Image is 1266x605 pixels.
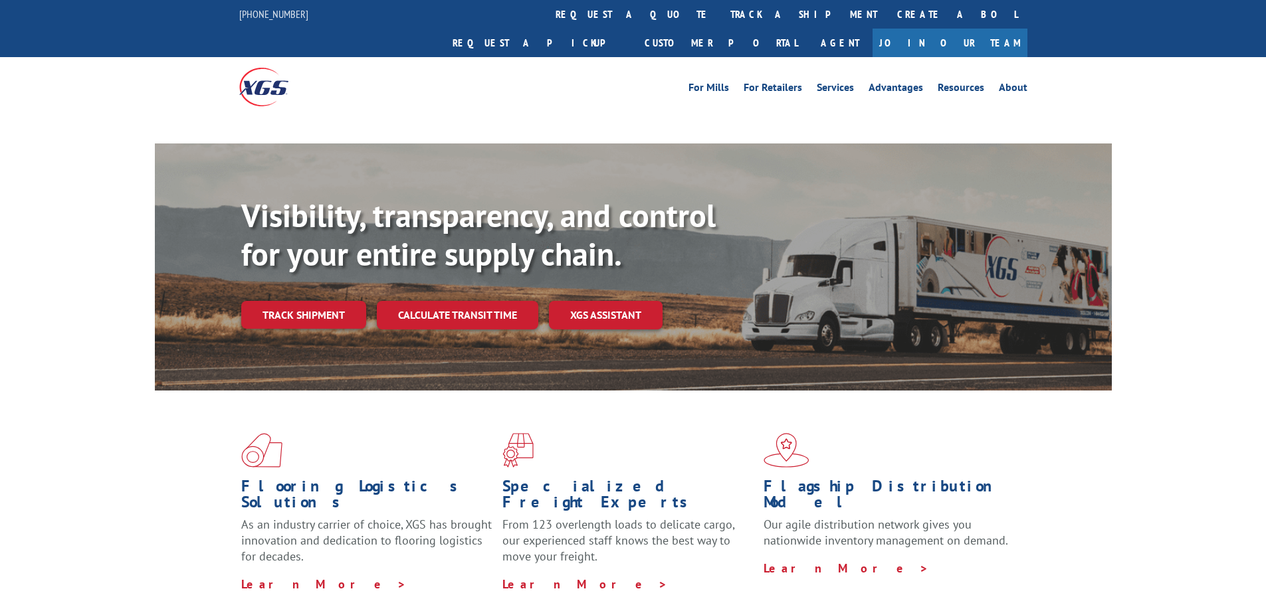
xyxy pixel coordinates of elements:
[502,478,754,517] h1: Specialized Freight Experts
[688,82,729,97] a: For Mills
[443,29,635,57] a: Request a pickup
[807,29,873,57] a: Agent
[764,478,1015,517] h1: Flagship Distribution Model
[239,7,308,21] a: [PHONE_NUMBER]
[999,82,1027,97] a: About
[241,195,716,274] b: Visibility, transparency, and control for your entire supply chain.
[241,576,407,592] a: Learn More >
[241,433,282,468] img: xgs-icon-total-supply-chain-intelligence-red
[938,82,984,97] a: Resources
[869,82,923,97] a: Advantages
[502,433,534,468] img: xgs-icon-focused-on-flooring-red
[502,517,754,576] p: From 123 overlength loads to delicate cargo, our experienced staff knows the best way to move you...
[241,517,492,564] span: As an industry carrier of choice, XGS has brought innovation and dedication to flooring logistics...
[873,29,1027,57] a: Join Our Team
[635,29,807,57] a: Customer Portal
[764,517,1008,548] span: Our agile distribution network gives you nationwide inventory management on demand.
[764,561,929,576] a: Learn More >
[502,576,668,592] a: Learn More >
[764,433,809,468] img: xgs-icon-flagship-distribution-model-red
[549,301,663,329] a: XGS ASSISTANT
[241,301,366,329] a: Track shipment
[744,82,802,97] a: For Retailers
[241,478,492,517] h1: Flooring Logistics Solutions
[817,82,854,97] a: Services
[377,301,538,329] a: Calculate transit time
